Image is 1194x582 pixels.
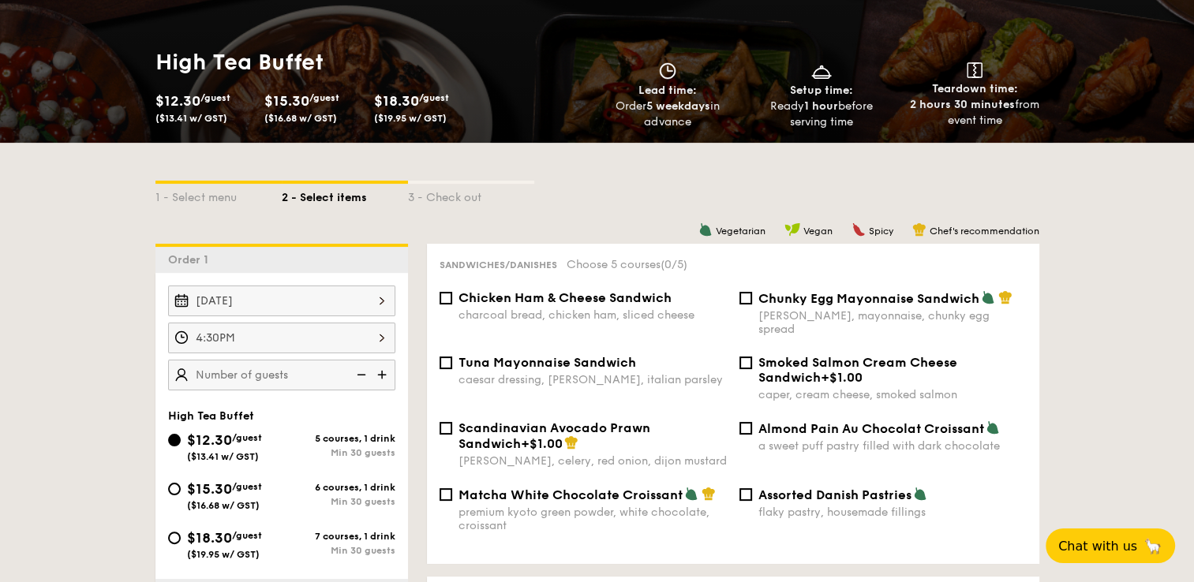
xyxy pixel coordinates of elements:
[597,99,739,130] div: Order in advance
[910,98,1015,111] strong: 2 hours 30 minutes
[187,529,232,547] span: $18.30
[758,439,1027,453] div: a sweet puff pastry filled with dark chocolate
[440,292,452,304] input: Chicken Ham & Cheese Sandwichcharcoal bread, chicken ham, sliced cheese
[168,434,181,446] input: $12.30/guest($13.41 w/ GST)5 courses, 1 drinkMin 30 guests
[567,258,687,271] span: Choose 5 courses
[739,292,752,304] input: Chunky Egg Mayonnaise Sandwich[PERSON_NAME], mayonnaise, chunky egg spread
[309,92,339,103] span: /guest
[168,285,395,316] input: Event date
[264,113,337,124] span: ($16.68 w/ GST)
[168,360,395,390] input: Number of guests
[282,545,395,556] div: Min 30 guests
[986,420,1000,435] img: icon-vegetarian.fe4039eb.svg
[521,436,563,451] span: +$1.00
[1143,537,1162,555] span: 🦙
[282,531,395,542] div: 7 courses, 1 drink
[374,92,419,110] span: $18.30
[459,373,727,386] div: caesar dressing, [PERSON_NAME], italian parsley
[1046,528,1175,563] button: Chat with us🦙
[739,422,752,435] input: Almond Pain Au Chocolat Croissanta sweet puff pastry filled with dark chocolate
[232,481,262,492] span: /guest
[459,420,650,451] span: Scandinavian Avocado Prawn Sandwich
[459,454,727,468] div: [PERSON_NAME], celery, red onion, dijon mustard
[758,421,984,436] span: Almond Pain Au Chocolat Croissant
[869,226,893,237] span: Spicy
[998,290,1012,304] img: icon-chef-hat.a58ddaea.svg
[821,370,863,385] span: +$1.00
[187,431,232,449] span: $12.30
[459,355,636,370] span: Tuna Mayonnaise Sandwich
[758,291,979,306] span: Chunky Egg Mayonnaise Sandwich
[459,290,672,305] span: Chicken Ham & Cheese Sandwich
[372,360,395,390] img: icon-add.58712e84.svg
[981,290,995,304] img: icon-vegetarian.fe4039eb.svg
[282,184,408,206] div: 2 - Select items
[758,355,957,385] span: Smoked Salmon Cream Cheese Sandwich
[374,113,447,124] span: ($19.95 w/ GST)
[750,99,892,130] div: Ready before serving time
[739,356,752,369] input: Smoked Salmon Cream Cheese Sandwich+$1.00caper, cream cheese, smoked salmon
[702,487,716,501] img: icon-chef-hat.a58ddaea.svg
[803,226,833,237] span: Vegan
[282,433,395,444] div: 5 courses, 1 drink
[440,422,452,435] input: Scandinavian Avocado Prawn Sandwich+$1.00[PERSON_NAME], celery, red onion, dijon mustard
[282,482,395,493] div: 6 courses, 1 drink
[155,113,227,124] span: ($13.41 w/ GST)
[408,184,534,206] div: 3 - Check out
[459,487,683,502] span: Matcha White Chocolate Croissant
[684,487,698,501] img: icon-vegetarian.fe4039eb.svg
[168,532,181,544] input: $18.30/guest($19.95 w/ GST)7 courses, 1 drinkMin 30 guests
[638,84,697,97] span: Lead time:
[758,506,1027,519] div: flaky pastry, housemade fillings
[282,496,395,507] div: Min 30 guests
[790,84,853,97] span: Setup time:
[168,483,181,495] input: $15.30/guest($16.68 w/ GST)6 courses, 1 drinkMin 30 guests
[459,308,727,322] div: charcoal bread, chicken ham, sliced cheese
[804,99,838,113] strong: 1 hour
[758,309,1027,336] div: [PERSON_NAME], mayonnaise, chunky egg spread
[232,530,262,541] span: /guest
[187,451,259,462] span: ($13.41 w/ GST)
[852,222,866,237] img: icon-spicy.37a8142b.svg
[200,92,230,103] span: /guest
[168,409,254,423] span: High Tea Buffet
[913,487,927,501] img: icon-vegetarian.fe4039eb.svg
[155,92,200,110] span: $12.30
[716,226,765,237] span: Vegetarian
[646,99,710,113] strong: 5 weekdays
[967,62,983,78] img: icon-teardown.65201eee.svg
[155,48,591,76] h1: High Tea Buffet
[904,97,1046,129] div: from event time
[440,356,452,369] input: Tuna Mayonnaise Sandwichcaesar dressing, [PERSON_NAME], italian parsley
[758,487,911,502] span: Assorted Danish Pastries
[187,480,232,498] span: $15.30
[168,253,215,267] span: Order 1
[264,92,309,110] span: $15.30
[930,226,1039,237] span: Chef's recommendation
[459,506,727,532] div: premium kyoto green powder, white chocolate, croissant
[282,447,395,458] div: Min 30 guests
[187,549,260,560] span: ($19.95 w/ GST)
[932,82,1018,95] span: Teardown time:
[419,92,449,103] span: /guest
[810,62,833,80] img: icon-dish.430c3a2e.svg
[348,360,372,390] img: icon-reduce.1d2dbef1.svg
[784,222,800,237] img: icon-vegan.f8ff3823.svg
[656,62,679,80] img: icon-clock.2db775ea.svg
[232,432,262,443] span: /guest
[758,388,1027,401] div: caper, cream cheese, smoked salmon
[661,258,687,271] span: (0/5)
[155,184,282,206] div: 1 - Select menu
[698,222,713,237] img: icon-vegetarian.fe4039eb.svg
[187,500,260,511] span: ($16.68 w/ GST)
[564,435,578,450] img: icon-chef-hat.a58ddaea.svg
[440,259,557,270] span: Sandwiches/Danishes
[912,222,926,237] img: icon-chef-hat.a58ddaea.svg
[168,323,395,353] input: Event time
[739,488,752,501] input: Assorted Danish Pastriesflaky pastry, housemade fillings
[440,488,452,501] input: Matcha White Chocolate Croissantpremium kyoto green powder, white chocolate, croissant
[1058,539,1137,554] span: Chat with us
